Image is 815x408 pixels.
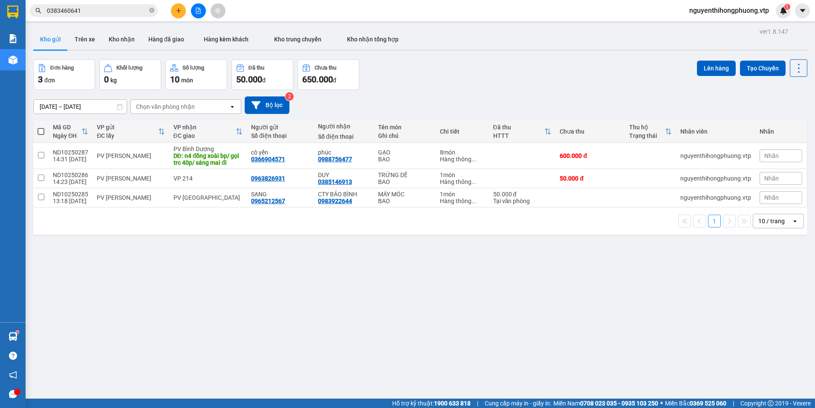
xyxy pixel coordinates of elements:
[318,172,370,178] div: DUY
[251,156,285,163] div: 0366904571
[251,124,309,131] div: Người gửi
[434,400,471,407] strong: 1900 633 818
[378,198,432,204] div: BAO
[378,172,432,178] div: TRỨNG DẾ
[9,332,17,341] img: warehouse-icon
[440,156,484,163] div: Hàng thông thường
[97,194,165,201] div: PV [PERSON_NAME]
[97,175,165,182] div: PV [PERSON_NAME]
[104,74,109,85] span: 0
[697,61,736,76] button: Lên hàng
[251,132,309,139] div: Số điện thoại
[99,59,161,90] button: Khối lượng0kg
[680,152,751,159] div: nguyenthihongphuong.vtp
[245,96,289,114] button: Bộ lọc
[440,191,484,198] div: 1 món
[169,120,247,143] th: Toggle SortBy
[97,124,158,131] div: VP gửi
[191,3,206,18] button: file-add
[302,74,333,85] span: 650.000
[378,156,432,163] div: BAO
[629,132,665,139] div: Trạng thái
[9,55,17,64] img: warehouse-icon
[682,5,776,16] span: nguyenthihongphuong.vtp
[318,123,370,130] div: Người nhận
[680,175,751,182] div: nguyenthihongphuong.vtp
[760,128,802,135] div: Nhãn
[173,124,236,131] div: VP nhận
[580,400,658,407] strong: 0708 023 035 - 0935 103 250
[440,149,484,156] div: 8 món
[215,8,221,14] span: aim
[471,156,477,163] span: ...
[560,128,621,135] div: Chưa thu
[378,124,432,131] div: Tên món
[440,178,484,185] div: Hàng thông thường
[249,65,264,71] div: Đã thu
[760,27,788,36] div: ver 1.8.147
[440,198,484,204] div: Hàng thông thường
[142,29,191,50] button: Hàng đã giao
[493,124,545,131] div: Đã thu
[9,390,17,398] span: message
[680,128,751,135] div: Nhân viên
[680,194,751,201] div: nguyenthihongphuong.vtp
[16,331,19,333] sup: 1
[97,132,158,139] div: ĐC lấy
[53,178,88,185] div: 14:23 [DATE]
[471,178,477,185] span: ...
[690,400,726,407] strong: 0369 525 060
[38,74,43,85] span: 3
[53,156,88,163] div: 14:31 [DATE]
[251,198,285,204] div: 0965212567
[53,124,81,131] div: Mã GD
[493,132,545,139] div: HTTT
[733,399,734,408] span: |
[34,100,127,114] input: Select a date range.
[7,6,18,18] img: logo-vxr
[9,34,17,43] img: solution-icon
[53,191,88,198] div: ND10250285
[440,128,484,135] div: Chi tiết
[236,74,262,85] span: 50.000
[262,77,266,84] span: đ
[9,352,17,360] span: question-circle
[173,132,236,139] div: ĐC giao
[274,36,321,43] span: Kho trung chuyển
[493,191,552,198] div: 50.000 đ
[53,132,81,139] div: Ngày ĐH
[440,172,484,178] div: 1 món
[740,61,786,76] button: Tạo Chuyến
[378,191,432,198] div: MÁY MÓC
[136,102,195,111] div: Chọn văn phòng nhận
[298,59,359,90] button: Chưa thu650.000đ
[629,124,665,131] div: Thu hộ
[251,175,285,182] div: 0963826931
[53,172,88,178] div: ND10250286
[489,120,556,143] th: Toggle SortBy
[92,120,169,143] th: Toggle SortBy
[149,7,154,15] span: close-circle
[231,59,293,90] button: Đã thu50.000đ
[35,8,41,14] span: search
[53,198,88,204] div: 13:18 [DATE]
[625,120,676,143] th: Toggle SortBy
[173,175,243,182] div: VP 214
[318,178,352,185] div: 0385146913
[181,77,193,84] span: món
[764,194,779,201] span: Nhãn
[784,4,790,10] sup: 1
[176,8,182,14] span: plus
[758,217,785,225] div: 10 / trang
[204,36,249,43] span: Hàng kèm khách
[333,77,336,84] span: đ
[764,175,779,182] span: Nhãn
[49,120,92,143] th: Toggle SortBy
[165,59,227,90] button: Số lượng10món
[318,198,352,204] div: 0983922644
[378,178,432,185] div: BAO
[318,133,370,140] div: Số điện thoại
[560,152,621,159] div: 600.000 đ
[318,191,370,198] div: CTY BẢO BÌNH
[68,29,102,50] button: Trên xe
